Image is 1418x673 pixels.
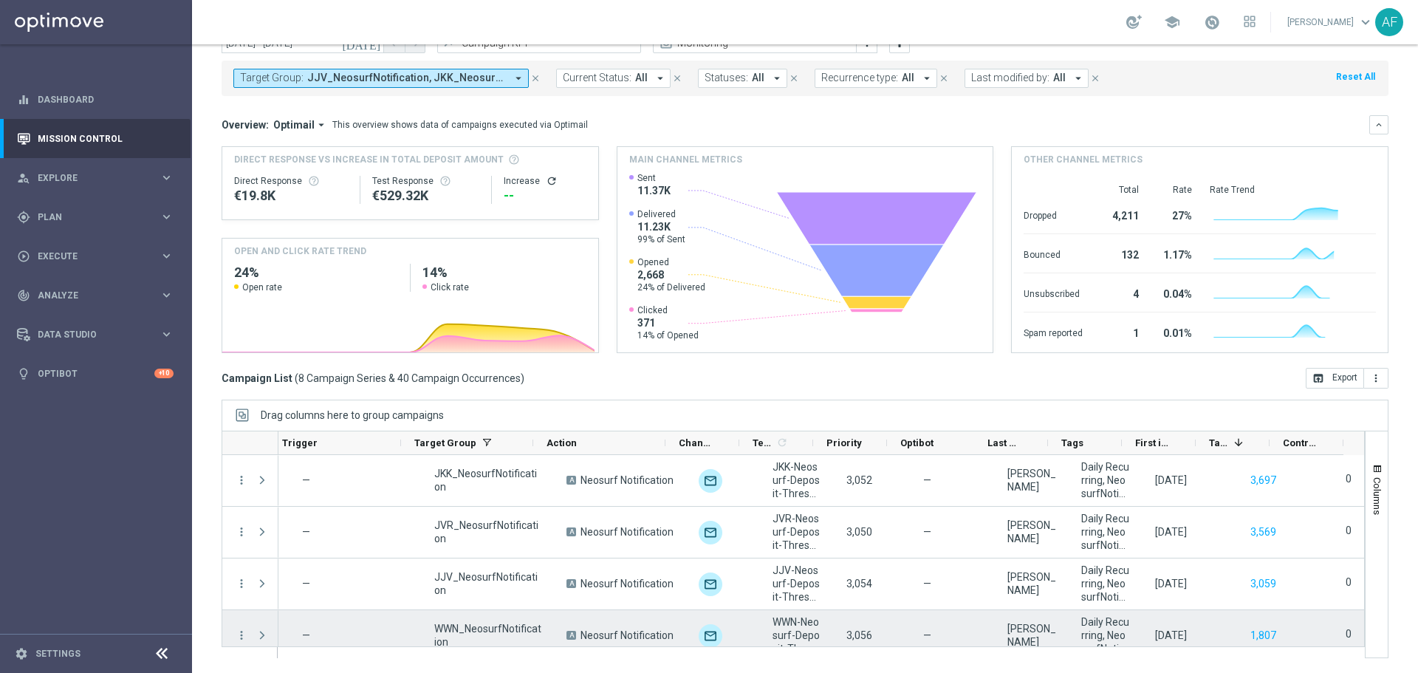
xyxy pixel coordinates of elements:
img: Optimail [699,521,722,544]
button: open_in_browser Export [1306,368,1364,389]
span: Templates [753,437,774,448]
div: This overview shows data of campaigns executed via Optimail [332,118,588,131]
i: close [939,73,949,83]
span: Plan [38,213,160,222]
div: Row Groups [261,409,444,421]
span: Trigger [282,437,318,448]
span: — [923,525,931,539]
span: JVR_NeosurfNotification [434,519,541,545]
i: more_vert [235,577,248,590]
div: Press SPACE to select this row. [116,558,1364,610]
span: — [302,578,310,590]
span: 8 Campaign Series & 40 Campaign Occurrences [298,372,521,385]
button: close [1089,70,1102,86]
div: 0.01% [1157,320,1192,344]
i: arrow_drop_down [315,118,328,131]
i: refresh [776,437,788,448]
i: gps_fixed [17,211,30,224]
button: more_vert [235,525,248,539]
span: JJV_NeosurfNotification [434,570,541,597]
label: 0 [1346,575,1352,589]
div: Unsubscribed [1024,281,1083,304]
div: 0.04% [1157,281,1192,304]
span: 24% of Delivered [637,281,705,293]
i: open_in_browser [1312,372,1324,384]
span: Clicked [637,304,699,316]
div: Press SPACE to select this row. [222,455,278,507]
button: play_circle_outline Execute keyboard_arrow_right [16,250,174,262]
span: A [566,631,576,640]
span: WWN-Neosurf-Deposit-Threshold-200 [773,615,821,655]
span: 14% of Opened [637,329,699,341]
div: Execute [17,250,160,263]
div: Press SPACE to select this row. [116,610,1364,662]
multiple-options-button: Export to CSV [1306,372,1388,383]
span: Execute [38,252,160,261]
i: keyboard_arrow_right [160,171,174,185]
div: Elaine Pillay [1007,622,1056,649]
img: Optimail [699,624,722,648]
div: 27% [1157,202,1192,226]
i: person_search [17,171,30,185]
button: track_changes Analyze keyboard_arrow_right [16,290,174,301]
span: Analyze [38,291,160,300]
a: Dashboard [38,80,174,119]
span: Channel [679,437,714,448]
div: Mission Control [17,119,174,158]
span: A [566,579,576,588]
span: Neosurf Notification [580,474,674,487]
div: Direct Response [234,175,348,187]
span: Delivered [637,208,685,220]
span: — [302,526,310,538]
button: lightbulb Optibot +10 [16,368,174,380]
i: arrow_drop_down [1072,72,1085,85]
button: 3,569 [1249,523,1278,542]
i: play_circle_outline [17,250,30,263]
button: more_vert [235,629,248,642]
div: Data Studio keyboard_arrow_right [16,329,174,341]
div: Optimail [699,573,722,596]
button: Statuses: All arrow_drop_down [698,69,787,88]
h4: Other channel metrics [1024,153,1143,166]
i: arrow_drop_down [654,72,667,85]
span: 3,050 [846,526,872,538]
div: -- [504,187,586,205]
span: Daily Recurring, NeosurfNotification [1081,615,1130,655]
span: Optimail [273,118,315,131]
button: Optimail arrow_drop_down [269,118,332,131]
span: Recurrence type: [821,72,898,84]
button: Recurrence type: All arrow_drop_down [815,69,937,88]
div: equalizer Dashboard [16,94,174,106]
span: 3,052 [846,474,872,486]
span: Daily Recurring, NeosurfNotification [1081,460,1130,500]
span: — [923,577,931,590]
i: keyboard_arrow_right [160,249,174,263]
span: Action [547,437,577,448]
span: keyboard_arrow_down [1357,14,1374,30]
span: Target Group: [240,72,304,84]
label: 0 [1346,524,1352,537]
i: close [672,73,682,83]
div: 1 [1100,320,1139,344]
span: JVR-Neosurf-Deposit-Threshold-200 [773,512,821,552]
button: person_search Explore keyboard_arrow_right [16,172,174,184]
div: Optibot [17,354,174,393]
div: 132 [1100,242,1139,265]
div: Total [1100,184,1139,196]
a: Settings [35,649,81,658]
div: Press SPACE to select this row. [222,610,278,662]
i: arrow_drop_down [920,72,934,85]
div: Elaine Pillay [1007,519,1056,545]
button: keyboard_arrow_down [1369,115,1388,134]
span: A [566,476,576,485]
span: 11.37K [637,184,671,197]
span: school [1164,14,1180,30]
button: more_vert [1364,368,1388,389]
span: Daily Recurring, NeosurfNotification [1081,564,1130,604]
button: close [529,70,542,86]
a: Mission Control [38,119,174,158]
span: Last Modified By [987,437,1023,448]
div: 07 Aug 2025, Thursday [1155,474,1187,487]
